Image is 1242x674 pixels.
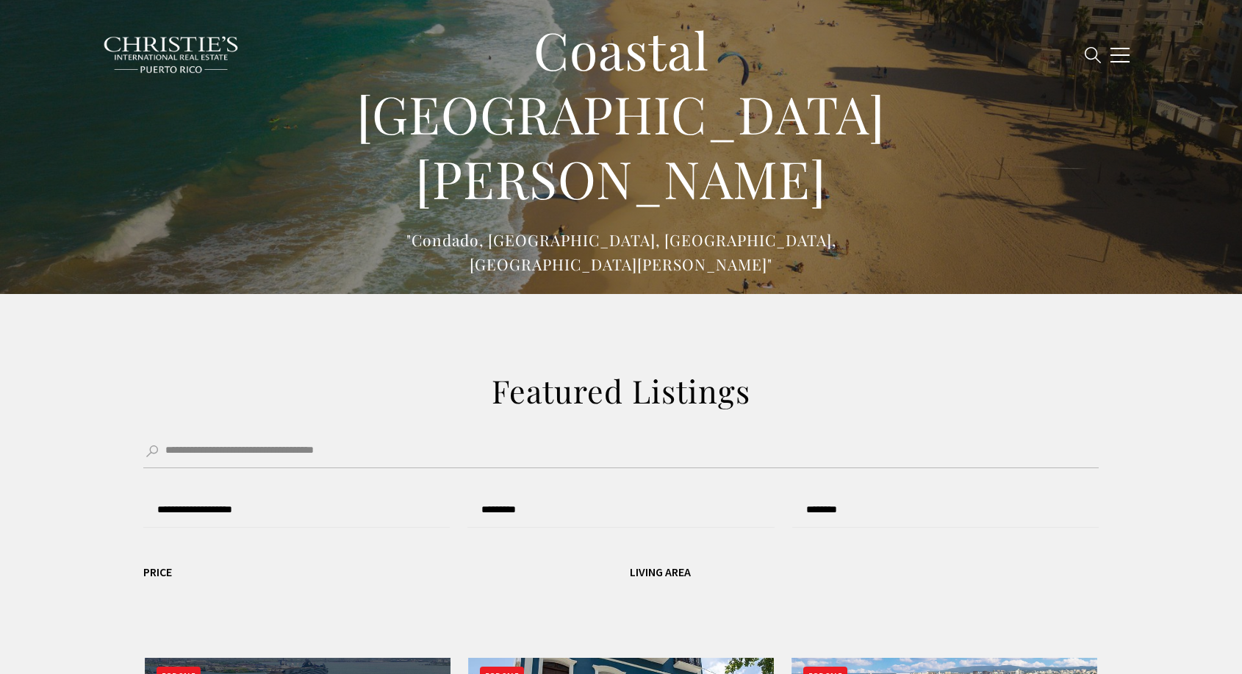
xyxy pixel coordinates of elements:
div: Price [143,566,172,578]
h1: Coastal [GEOGRAPHIC_DATA][PERSON_NAME] [327,18,915,211]
p: "Condado, [GEOGRAPHIC_DATA], [GEOGRAPHIC_DATA], [GEOGRAPHIC_DATA][PERSON_NAME]" [327,228,915,276]
img: Christie's International Real Estate black text logo [103,36,240,74]
div: Living Area [630,566,691,578]
h2: Featured Listings [305,370,937,412]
